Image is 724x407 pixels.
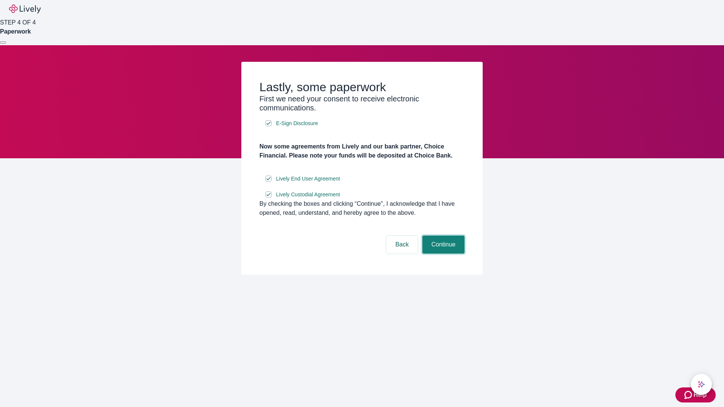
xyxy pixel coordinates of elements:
[276,119,318,127] span: E-Sign Disclosure
[386,236,418,254] button: Back
[259,80,465,94] h2: Lastly, some paperwork
[275,190,342,199] a: e-sign disclosure document
[259,199,465,217] div: By checking the boxes and clicking “Continue", I acknowledge that I have opened, read, understand...
[698,381,705,388] svg: Lively AI Assistant
[259,94,465,112] h3: First we need your consent to receive electronic communications.
[684,390,693,399] svg: Zendesk support icon
[276,191,340,199] span: Lively Custodial Agreement
[259,142,465,160] h4: Now some agreements from Lively and our bank partner, Choice Financial. Please note your funds wi...
[9,5,41,14] img: Lively
[675,387,716,402] button: Zendesk support iconHelp
[422,236,465,254] button: Continue
[276,175,340,183] span: Lively End User Agreement
[275,119,319,128] a: e-sign disclosure document
[275,174,342,184] a: e-sign disclosure document
[691,374,712,395] button: chat
[693,390,707,399] span: Help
